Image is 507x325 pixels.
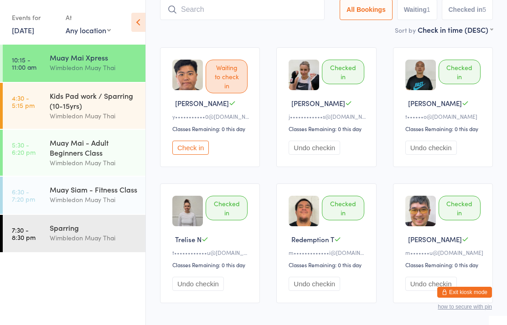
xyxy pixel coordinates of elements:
[291,98,345,108] span: [PERSON_NAME]
[50,194,138,205] div: Wimbledon Muay Thai
[172,125,250,132] div: Classes Remaining: 0 this day
[172,249,250,256] div: t••••••••••••
[289,249,367,256] div: m•••••••••••••
[408,98,462,108] span: [PERSON_NAME]
[50,111,138,121] div: Wimbledon Muay Thai
[3,177,145,214] a: 6:30 -7:20 pmMuay Siam - Fitness ClassWimbledon Muay Thai
[3,130,145,176] a: 5:30 -6:20 pmMuay Mai - Adult Beginners ClassWimbledon Muay Thai
[12,226,36,241] time: 7:30 - 8:30 pm
[172,261,250,269] div: Classes Remaining: 0 this day
[289,60,319,90] img: image1709180831.png
[418,25,493,35] div: Check in time (DESC)
[50,233,138,243] div: Wimbledon Muay Thai
[289,112,367,120] div: j••••••••••••
[172,196,203,226] img: image1728939878.png
[50,184,138,194] div: Muay Siam - Fitness Class
[322,196,364,220] div: Checked in
[405,196,436,226] img: image1723500971.png
[50,91,138,111] div: Kids Pad work / Sparring (10-15yrs)
[405,60,436,90] img: image1718605644.png
[50,62,138,73] div: Wimbledon Muay Thai
[291,234,334,244] span: Redemption T
[50,223,138,233] div: Sparring
[172,277,224,291] button: Undo checkin
[3,215,145,252] a: 7:30 -8:30 pmSparringWimbledon Muay Thai
[405,141,457,155] button: Undo checkin
[12,188,35,203] time: 6:30 - 7:20 pm
[12,25,34,35] a: [DATE]
[206,196,248,220] div: Checked in
[427,6,430,13] div: 1
[289,277,340,291] button: Undo checkin
[66,25,111,35] div: Any location
[172,141,209,155] button: Check in
[50,52,138,62] div: Muay Mai Xpress
[50,157,138,168] div: Wimbledon Muay Thai
[437,287,492,298] button: Exit kiosk mode
[12,94,35,109] time: 4:30 - 5:15 pm
[405,249,483,256] div: m•••••••
[172,60,203,90] img: image1736889253.png
[482,6,486,13] div: 5
[12,56,36,71] time: 10:15 - 11:00 am
[206,60,248,93] div: Waiting to check in
[289,125,367,132] div: Classes Remaining: 0 this day
[3,45,145,82] a: 10:15 -11:00 amMuay Mai XpressWimbledon Muay Thai
[175,234,202,244] span: Trelise N
[66,10,111,25] div: At
[408,234,462,244] span: [PERSON_NAME]
[175,98,229,108] span: [PERSON_NAME]
[289,196,319,226] img: image1749101914.png
[438,304,492,310] button: how to secure with pin
[405,261,483,269] div: Classes Remaining: 0 this day
[405,125,483,132] div: Classes Remaining: 0 this day
[405,277,457,291] button: Undo checkin
[50,137,138,157] div: Muay Mai - Adult Beginners Class
[12,10,57,25] div: Events for
[289,141,340,155] button: Undo checkin
[439,60,481,84] div: Checked in
[405,112,483,120] div: t••••••
[289,261,367,269] div: Classes Remaining: 0 this day
[172,112,250,120] div: y•••••••••••
[322,60,364,84] div: Checked in
[439,196,481,220] div: Checked in
[12,141,36,156] time: 5:30 - 6:20 pm
[3,83,145,129] a: 4:30 -5:15 pmKids Pad work / Sparring (10-15yrs)Wimbledon Muay Thai
[395,25,416,35] label: Sort by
